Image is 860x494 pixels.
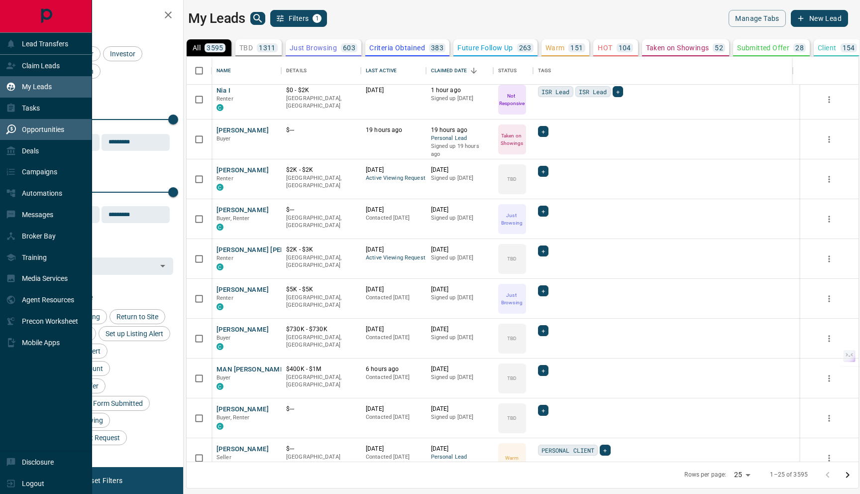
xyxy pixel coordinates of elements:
button: more [822,92,837,107]
div: condos.ca [216,383,223,390]
span: Set up Listing Alert [102,330,167,338]
p: Just Browsing [499,291,525,306]
p: [GEOGRAPHIC_DATA], [GEOGRAPHIC_DATA] [286,294,356,309]
p: [GEOGRAPHIC_DATA], [GEOGRAPHIC_DATA] [286,254,356,269]
h1: My Leads [188,10,245,26]
p: 1–25 of 3595 [770,471,808,479]
span: PERSONAL CLIENT [541,445,595,455]
p: TBD [507,255,517,262]
p: TBD [507,374,517,382]
span: ISR Lead [541,87,570,97]
button: Sort [467,64,481,78]
p: 263 [519,44,532,51]
p: $400K - $1M [286,365,356,373]
p: Signed up [DATE] [431,461,488,469]
span: + [616,87,620,97]
p: [DATE] [366,445,421,453]
span: ISR Lead [579,87,607,97]
p: [DATE] [431,325,488,334]
span: + [541,326,545,336]
button: Filters1 [270,10,327,27]
span: Seller [216,454,231,461]
p: Submitted Offer [737,44,789,51]
p: [DATE] [366,285,421,294]
span: + [541,166,545,176]
span: Active Viewing Request [366,174,421,183]
span: Active Viewing Request [366,254,421,262]
p: Signed up [DATE] [431,174,488,182]
button: more [822,172,837,187]
button: Manage Tabs [729,10,785,27]
p: $2K - $2K [286,166,356,174]
div: 25 [730,468,754,482]
button: MAN [PERSON_NAME] [216,365,286,374]
p: $2K - $3K [286,246,356,254]
p: Taken on Showings [646,44,709,51]
span: Renter [216,295,233,301]
p: [DATE] [431,246,488,254]
p: [DATE] [366,206,421,214]
p: HOT [598,44,612,51]
div: Last Active [361,57,426,85]
button: Go to next page [838,465,858,485]
p: 104 [619,44,631,51]
button: more [822,451,837,466]
span: + [541,206,545,216]
p: Contacted [DATE] [366,294,421,302]
div: Set up Listing Alert [99,326,170,341]
div: Tags [533,57,793,85]
p: 3595 [207,44,223,51]
p: 19 hours ago [366,126,421,134]
div: Status [498,57,517,85]
div: + [538,166,548,177]
p: [DATE] [366,246,421,254]
div: condos.ca [216,104,223,111]
span: + [541,405,545,415]
p: $--- [286,206,356,214]
div: condos.ca [216,263,223,270]
div: condos.ca [216,224,223,231]
p: [DATE] [366,166,421,174]
div: + [538,325,548,336]
span: Renter [216,175,233,182]
button: [PERSON_NAME] [216,405,269,414]
button: more [822,291,837,306]
div: + [613,86,623,97]
p: 603 [343,44,355,51]
p: Contacted [DATE] [366,373,421,381]
p: [GEOGRAPHIC_DATA], [GEOGRAPHIC_DATA] [286,373,356,389]
p: Warm [545,44,565,51]
button: Open [156,259,170,273]
p: Warm [505,454,518,462]
p: [DATE] [431,206,488,214]
p: Signed up [DATE] [431,95,488,103]
div: Name [216,57,231,85]
p: [DATE] [431,166,488,174]
div: + [600,445,610,456]
p: Client [818,44,836,51]
p: [DATE] [366,86,421,95]
div: Last Active [366,57,397,85]
p: $0 - $2K [286,86,356,95]
p: [DATE] [366,325,421,334]
div: Investor [103,46,142,61]
span: Investor [107,50,139,58]
p: Signed up [DATE] [431,254,488,262]
p: 151 [570,44,583,51]
div: Details [286,57,307,85]
div: + [538,405,548,416]
div: Details [281,57,361,85]
span: Buyer [216,374,231,381]
button: more [822,411,837,426]
p: 1311 [259,44,276,51]
button: New Lead [791,10,848,27]
p: Signed up 19 hours ago [431,142,488,158]
span: Buyer [216,335,231,341]
p: Taken on Showings [499,132,525,147]
button: more [822,251,837,266]
p: All [193,44,201,51]
button: [PERSON_NAME] [216,126,269,135]
p: [DATE] [431,285,488,294]
div: Claimed Date [431,57,467,85]
span: Personal Lead [431,134,488,143]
